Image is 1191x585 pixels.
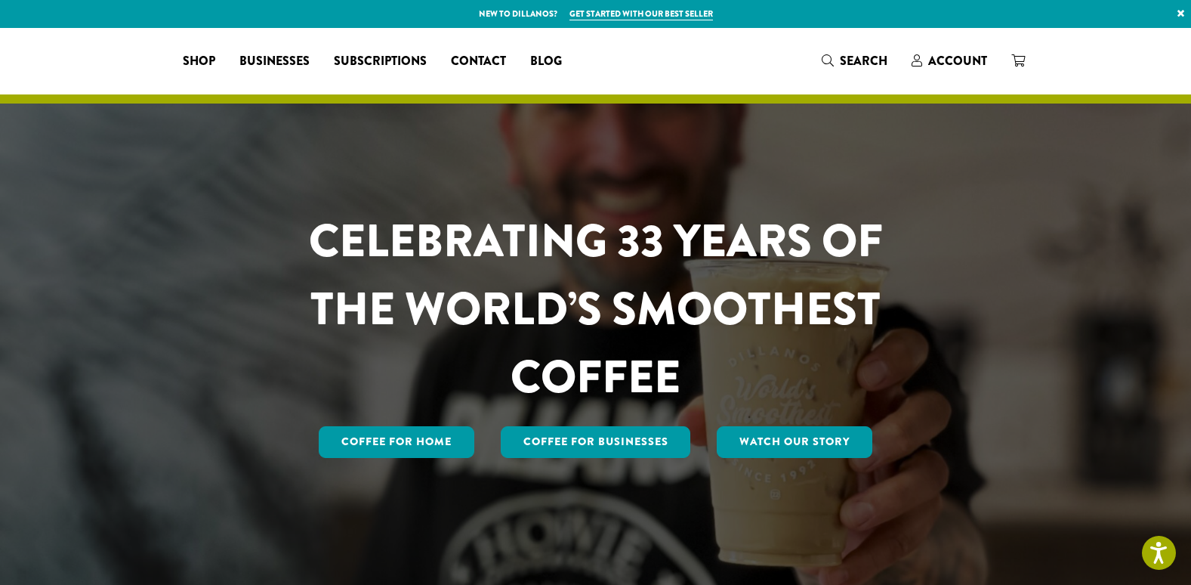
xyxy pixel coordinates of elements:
span: Subscriptions [334,52,427,71]
a: Search [810,48,899,73]
a: Get started with our best seller [569,8,713,20]
a: Coffee for Home [319,426,474,458]
a: Watch Our Story [717,426,872,458]
span: Shop [183,52,215,71]
h1: CELEBRATING 33 YEARS OF THE WORLD’S SMOOTHEST COFFEE [264,207,927,411]
span: Search [840,52,887,70]
span: Account [928,52,987,70]
span: Blog [530,52,562,71]
a: Shop [171,49,227,73]
span: Contact [451,52,506,71]
a: Coffee For Businesses [501,426,691,458]
span: Businesses [239,52,310,71]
